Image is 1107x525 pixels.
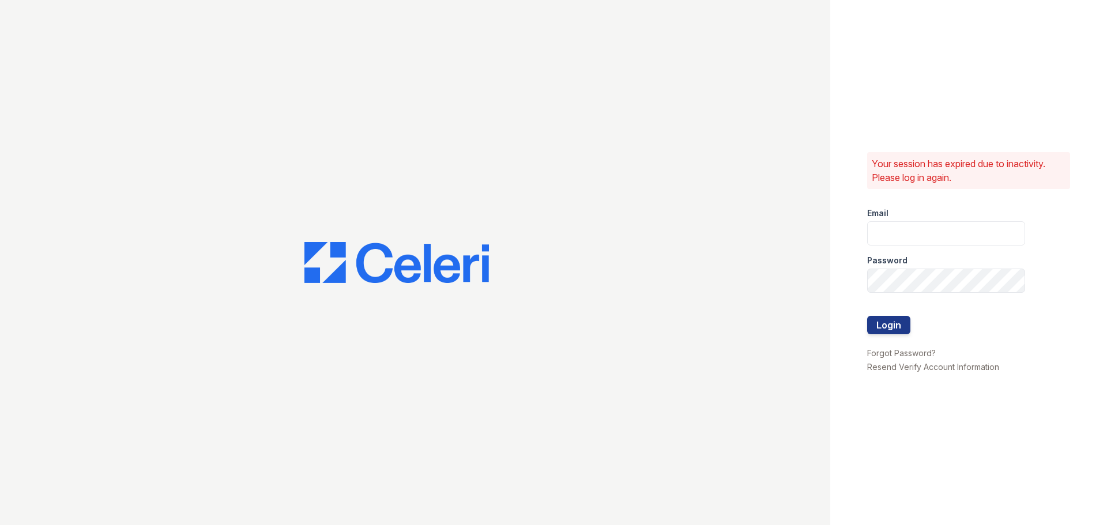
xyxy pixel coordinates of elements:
label: Password [867,255,908,266]
button: Login [867,316,910,334]
a: Resend Verify Account Information [867,362,999,372]
a: Forgot Password? [867,348,936,358]
img: CE_Logo_Blue-a8612792a0a2168367f1c8372b55b34899dd931a85d93a1a3d3e32e68fde9ad4.png [304,242,489,284]
p: Your session has expired due to inactivity. Please log in again. [872,157,1065,184]
label: Email [867,207,888,219]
